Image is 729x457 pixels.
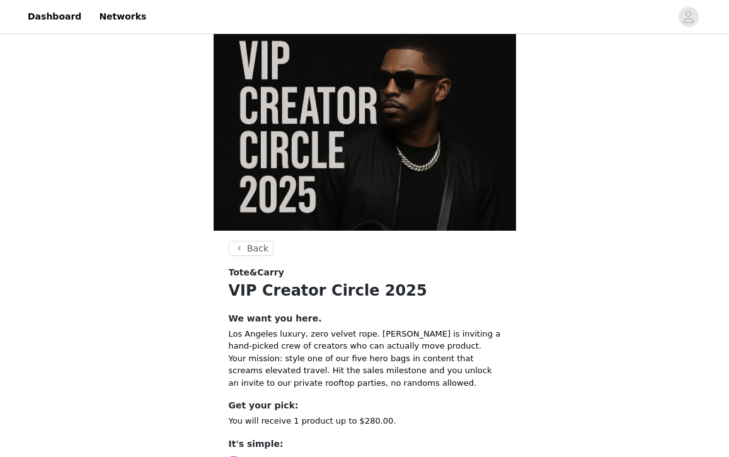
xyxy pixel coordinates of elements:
h4: It's simple: [229,437,501,451]
p: Los Angeles luxury, zero velvet rope. [PERSON_NAME] is inviting a hand-picked crew of creators wh... [229,328,501,390]
div: avatar [682,7,694,27]
img: campaign image [214,20,516,231]
p: You will receive 1 product up to $280.00. [229,415,501,427]
button: Back [229,241,274,256]
h4: Get your pick: [229,399,501,412]
h1: VIP Creator Circle 2025 [229,279,501,302]
span: Tote&Carry [229,266,284,279]
a: Networks [91,3,154,31]
h4: We want you here. [229,312,501,325]
a: Dashboard [20,3,89,31]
